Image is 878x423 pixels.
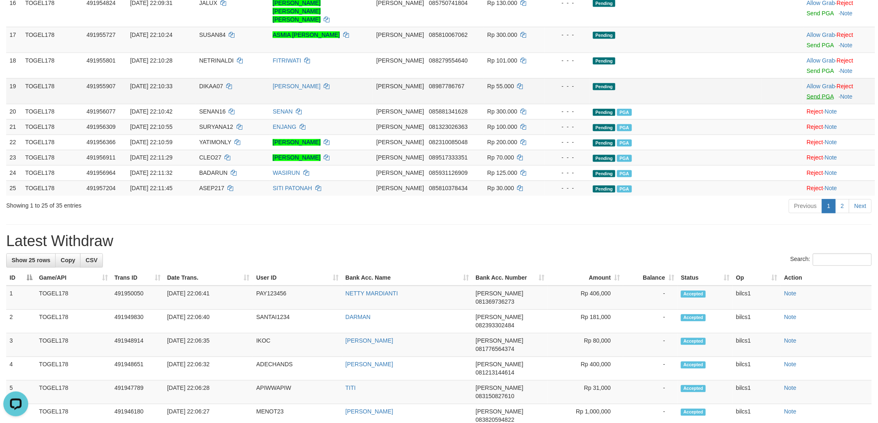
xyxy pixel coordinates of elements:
[623,271,678,286] th: Balance: activate to sort column ascending
[22,104,83,119] td: TOGEL178
[617,109,632,116] span: PGA
[130,139,173,146] span: [DATE] 22:10:59
[273,170,300,176] a: WASIRUN
[6,119,22,135] td: 21
[733,357,781,381] td: bilcs1
[807,31,835,38] a: Allow Grab
[429,155,468,161] span: Copy 089517333351 to clipboard
[803,135,875,150] td: ·
[617,170,632,177] span: Marked by bilcs1
[6,78,22,104] td: 19
[164,271,253,286] th: Date Trans.: activate to sort column ascending
[840,68,853,74] a: Note
[548,82,586,90] div: - - -
[346,314,371,321] a: DARMAN
[6,104,22,119] td: 20
[6,135,22,150] td: 22
[784,361,797,368] a: Note
[476,314,523,321] span: [PERSON_NAME]
[199,185,224,192] span: ASEP217
[807,109,823,115] a: Reject
[487,57,517,64] span: Rp 101.000
[476,408,523,415] span: [PERSON_NAME]
[253,357,342,381] td: ADECHANDS
[6,198,360,210] div: Showing 1 to 25 of 35 entries
[3,3,28,28] button: Open LiveChat chat widget
[22,150,83,165] td: TOGEL178
[199,170,227,176] span: BADARUN
[837,83,854,89] a: Reject
[784,314,797,321] a: Note
[273,83,320,89] a: [PERSON_NAME]
[593,186,615,193] span: Pending
[476,361,523,368] span: [PERSON_NAME]
[376,57,424,64] span: [PERSON_NAME]
[253,286,342,310] td: PAY123456
[733,271,781,286] th: Op: activate to sort column ascending
[837,31,854,38] a: Reject
[681,338,706,345] span: Accepted
[803,27,875,53] td: ·
[130,83,173,89] span: [DATE] 22:10:33
[253,334,342,357] td: IKOC
[87,57,116,64] span: 491955801
[429,31,468,38] span: Copy 085810067062 to clipboard
[681,362,706,369] span: Accepted
[87,109,116,115] span: 491956077
[199,155,222,161] span: CLEO27
[825,124,837,131] a: Note
[617,155,632,162] span: Marked by bilcs1
[617,124,632,131] span: PGA
[807,93,834,100] a: Send PGA
[733,310,781,334] td: bilcs1
[548,123,586,131] div: - - -
[593,140,615,147] span: Pending
[849,199,872,213] a: Next
[6,286,36,310] td: 1
[36,271,111,286] th: Game/API: activate to sort column ascending
[593,32,615,39] span: Pending
[36,334,111,357] td: TOGEL178
[807,83,837,89] span: ·
[548,334,623,357] td: Rp 80,000
[273,124,296,131] a: ENJANG
[807,42,834,48] a: Send PGA
[476,322,514,329] span: Copy 082393302484 to clipboard
[487,31,517,38] span: Rp 300.000
[678,271,733,286] th: Status: activate to sort column ascending
[376,155,424,161] span: [PERSON_NAME]
[807,185,823,192] a: Reject
[548,138,586,147] div: - - -
[6,381,36,404] td: 5
[22,181,83,196] td: TOGEL178
[273,155,320,161] a: [PERSON_NAME]
[548,154,586,162] div: - - -
[376,139,424,146] span: [PERSON_NAME]
[681,409,706,416] span: Accepted
[273,31,340,38] a: ASMIA [PERSON_NAME]
[36,381,111,404] td: TOGEL178
[6,181,22,196] td: 25
[593,124,615,131] span: Pending
[346,361,393,368] a: [PERSON_NAME]
[593,155,615,162] span: Pending
[617,140,632,147] span: Marked by bilcs1
[346,385,356,392] a: TITI
[199,139,232,146] span: YATIMONLY
[548,310,623,334] td: Rp 181,000
[36,357,111,381] td: TOGEL178
[429,124,468,131] span: Copy 081323026363 to clipboard
[6,254,56,268] a: Show 25 rows
[36,310,111,334] td: TOGEL178
[784,338,797,344] a: Note
[376,31,424,38] span: [PERSON_NAME]
[87,155,116,161] span: 491956911
[429,170,468,176] span: Copy 085931126909 to clipboard
[784,408,797,415] a: Note
[487,185,514,192] span: Rp 30.000
[6,233,872,250] h1: Latest Withdraw
[85,257,98,264] span: CSV
[22,135,83,150] td: TOGEL178
[376,124,424,131] span: [PERSON_NAME]
[6,357,36,381] td: 4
